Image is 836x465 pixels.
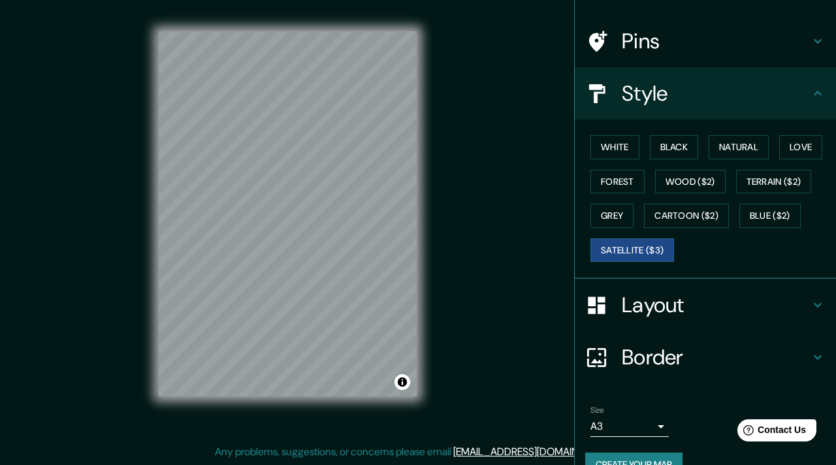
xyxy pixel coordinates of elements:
[590,170,645,194] button: Forest
[394,374,410,390] button: Toggle attribution
[622,292,810,318] h4: Layout
[575,67,836,120] div: Style
[590,135,639,159] button: White
[644,204,729,228] button: Cartoon ($2)
[575,279,836,331] div: Layout
[575,331,836,383] div: Border
[709,135,769,159] button: Natural
[575,15,836,67] div: Pins
[622,28,810,54] h4: Pins
[650,135,699,159] button: Black
[736,170,812,194] button: Terrain ($2)
[590,416,669,437] div: A3
[739,204,801,228] button: Blue ($2)
[779,135,822,159] button: Love
[720,414,822,451] iframe: Help widget launcher
[215,444,617,460] p: Any problems, suggestions, or concerns please email .
[590,204,634,228] button: Grey
[622,344,810,370] h4: Border
[622,80,810,106] h4: Style
[590,238,674,263] button: Satellite ($3)
[453,445,615,458] a: [EMAIL_ADDRESS][DOMAIN_NAME]
[655,170,726,194] button: Wood ($2)
[590,405,604,416] label: Size
[159,31,417,396] canvas: Map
